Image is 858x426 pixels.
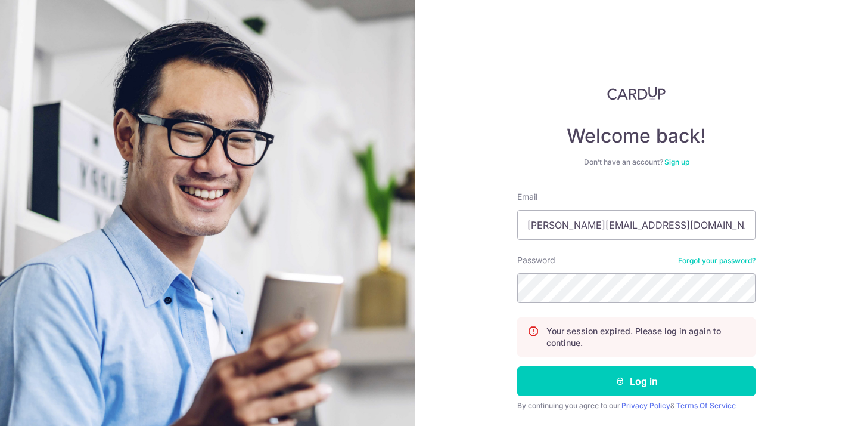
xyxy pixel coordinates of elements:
[678,256,756,266] a: Forgot your password?
[546,325,745,349] p: Your session expired. Please log in again to continue.
[517,210,756,240] input: Enter your Email
[517,124,756,148] h4: Welcome back!
[517,254,555,266] label: Password
[517,191,537,203] label: Email
[664,158,689,166] a: Sign up
[517,401,756,410] div: By continuing you agree to our &
[676,401,736,410] a: Terms Of Service
[621,401,670,410] a: Privacy Policy
[607,86,666,100] img: CardUp Logo
[517,158,756,167] div: Don’t have an account?
[517,366,756,396] button: Log in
